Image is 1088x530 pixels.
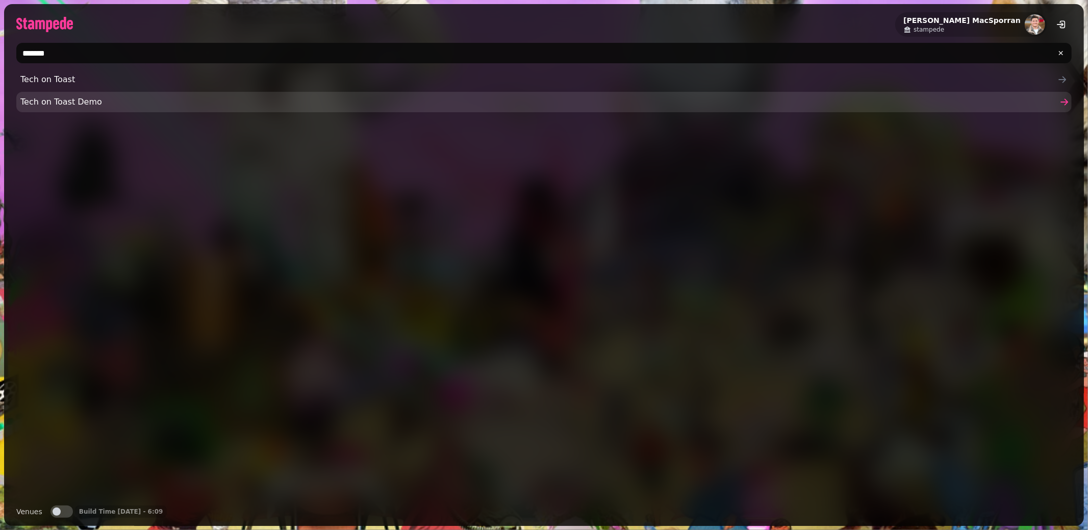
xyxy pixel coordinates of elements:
button: clear [1052,44,1070,62]
p: Build Time [DATE] - 6:09 [79,508,163,516]
span: Tech on Toast [20,73,1057,86]
img: aHR0cHM6Ly93d3cuZ3JhdmF0YXIuY29tL2F2YXRhci9jODdhYzU3OTUyZGVkZGJlNjY3YTg3NTU0ZWM5OTA2MT9zPTE1MCZkP... [1025,14,1045,35]
span: stampede [914,26,944,34]
a: Tech on Toast Demo [16,92,1072,112]
a: Tech on Toast [16,69,1072,90]
h2: [PERSON_NAME] MacSporran [903,15,1021,26]
label: Venues [16,506,42,518]
button: logout [1051,14,1072,35]
span: Tech on Toast Demo [20,96,1057,108]
a: stampede [903,26,1021,34]
img: logo [16,17,73,32]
